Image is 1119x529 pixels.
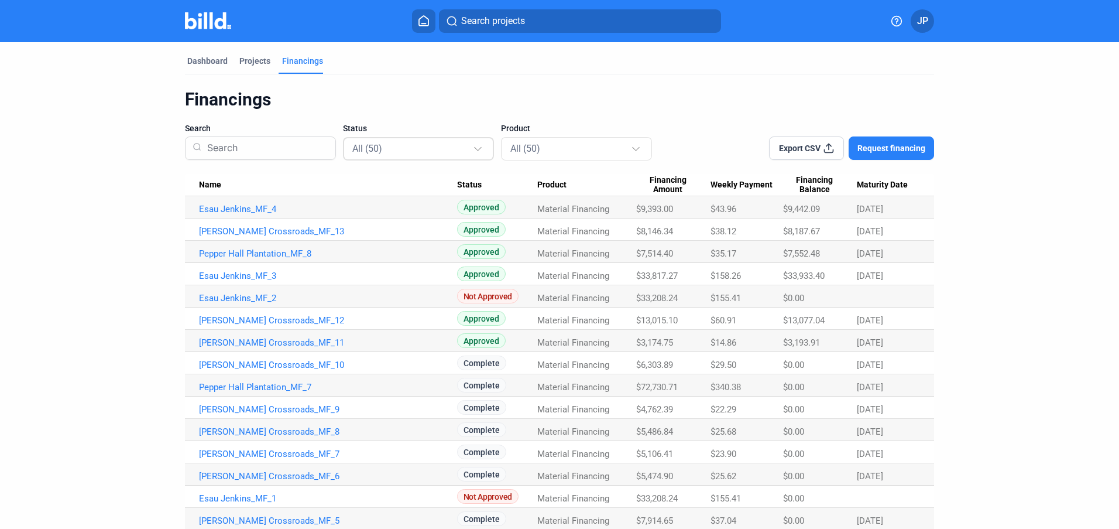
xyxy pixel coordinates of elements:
[343,122,367,134] span: Status
[710,516,736,526] span: $37.04
[857,142,925,154] span: Request financing
[199,471,457,482] a: [PERSON_NAME] Crossroads_MF_6
[783,204,820,214] span: $9,442.09
[710,293,741,303] span: $155.41
[710,337,736,348] span: $14.86
[185,12,231,29] img: Billd Company Logo
[537,315,609,326] span: Material Financing
[537,516,609,526] span: Material Financing
[457,511,506,526] span: Complete
[783,315,825,326] span: $13,077.04
[849,136,934,160] button: Request financing
[710,180,773,190] span: Weekly Payment
[857,271,883,281] span: [DATE]
[199,248,457,259] a: Pepper Hall Plantation_MF_8
[537,180,567,190] span: Product
[783,293,804,303] span: $0.00
[710,493,741,504] span: $155.41
[636,204,673,214] span: $9,393.00
[710,248,736,259] span: $35.17
[857,226,883,237] span: [DATE]
[710,449,736,459] span: $23.90
[457,180,537,190] div: Status
[439,9,721,33] button: Search projects
[185,122,211,134] span: Search
[636,382,678,393] span: $72,730.71
[457,422,506,437] span: Complete
[199,226,457,237] a: [PERSON_NAME] Crossroads_MF_13
[783,493,804,504] span: $0.00
[457,400,506,415] span: Complete
[857,180,920,190] div: Maturity Date
[857,516,883,526] span: [DATE]
[537,204,609,214] span: Material Financing
[783,360,804,370] span: $0.00
[769,136,844,160] button: Export CSV
[857,337,883,348] span: [DATE]
[783,382,804,393] span: $0.00
[857,382,883,393] span: [DATE]
[857,449,883,459] span: [DATE]
[199,449,457,459] a: [PERSON_NAME] Crossroads_MF_7
[199,293,457,303] a: Esau Jenkins_MF_2
[636,226,673,237] span: $8,146.34
[457,180,482,190] span: Status
[636,471,673,482] span: $5,474.90
[636,175,699,195] span: Financing Amount
[199,360,457,370] a: [PERSON_NAME] Crossroads_MF_10
[783,175,857,195] div: Financing Balance
[710,180,783,190] div: Weekly Payment
[510,143,540,154] mat-select-trigger: All (50)
[857,204,883,214] span: [DATE]
[783,516,804,526] span: $0.00
[239,55,270,67] div: Projects
[457,267,506,281] span: Approved
[779,142,821,154] span: Export CSV
[537,293,609,303] span: Material Financing
[199,180,221,190] span: Name
[457,289,519,303] span: Not Approved
[636,175,710,195] div: Financing Amount
[783,337,820,348] span: $3,193.91
[457,311,506,326] span: Approved
[282,55,323,67] div: Financings
[537,426,609,437] span: Material Financing
[917,14,928,28] span: JP
[457,445,506,459] span: Complete
[636,493,678,504] span: $33,208.24
[185,88,934,111] div: Financings
[783,175,846,195] span: Financing Balance
[457,244,506,259] span: Approved
[537,449,609,459] span: Material Financing
[199,493,457,504] a: Esau Jenkins_MF_1
[457,356,506,370] span: Complete
[783,404,804,415] span: $0.00
[911,9,934,33] button: JP
[199,516,457,526] a: [PERSON_NAME] Crossroads_MF_5
[710,426,736,437] span: $25.68
[537,471,609,482] span: Material Financing
[636,337,673,348] span: $3,174.75
[636,404,673,415] span: $4,762.39
[857,426,883,437] span: [DATE]
[710,404,736,415] span: $22.29
[187,55,228,67] div: Dashboard
[537,226,609,237] span: Material Financing
[636,360,673,370] span: $6,303.89
[501,122,530,134] span: Product
[710,271,741,281] span: $158.26
[783,226,820,237] span: $8,187.67
[461,14,525,28] span: Search projects
[199,382,457,393] a: Pepper Hall Plantation_MF_7
[457,378,506,393] span: Complete
[636,315,678,326] span: $13,015.10
[636,426,673,437] span: $5,486.84
[457,222,506,237] span: Approved
[636,248,673,259] span: $7,514.40
[457,489,519,504] span: Not Approved
[457,333,506,348] span: Approved
[783,426,804,437] span: $0.00
[857,315,883,326] span: [DATE]
[202,133,328,163] input: Search
[537,271,609,281] span: Material Financing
